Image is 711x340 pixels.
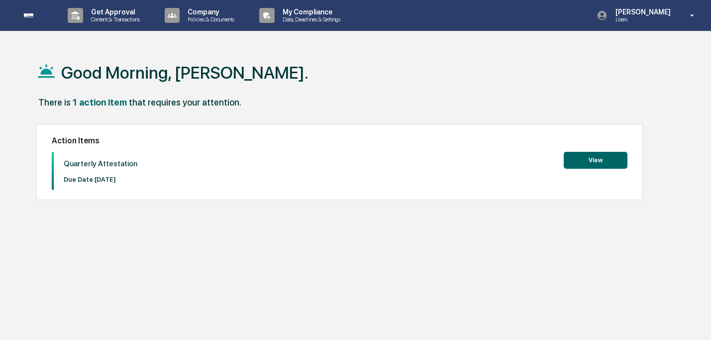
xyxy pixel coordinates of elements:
button: View [564,152,627,169]
div: that requires your attention. [129,97,241,108]
p: Users [608,16,676,23]
p: Get Approval [83,8,145,16]
div: There is [38,97,71,108]
div: 1 action item [73,97,127,108]
p: [PERSON_NAME] [608,8,676,16]
p: Data, Deadlines & Settings [275,16,345,23]
img: logo [24,13,48,17]
p: Content & Transactions [83,16,145,23]
p: Policies & Documents [180,16,239,23]
p: My Compliance [275,8,345,16]
p: Company [180,8,239,16]
a: View [564,155,627,164]
p: Quarterly Attestation [64,159,137,168]
p: Due Date: [DATE] [64,176,137,183]
h2: Action Items [52,136,627,145]
h1: Good Morning, [PERSON_NAME]. [61,63,308,83]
